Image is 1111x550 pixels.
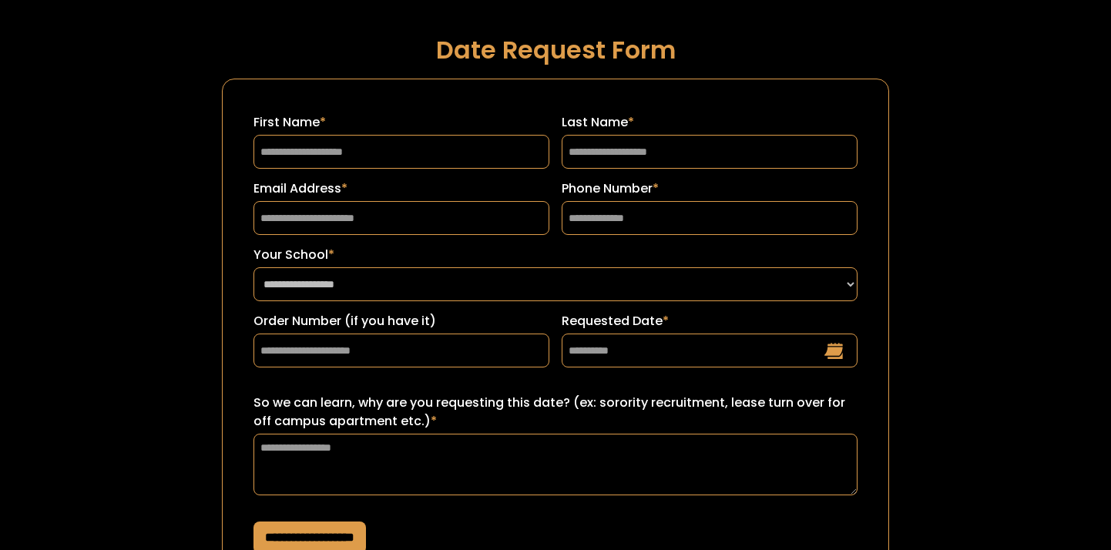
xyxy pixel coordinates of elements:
[562,179,858,198] label: Phone Number
[222,36,888,63] h1: Date Request Form
[253,246,857,264] label: Your School
[253,394,857,431] label: So we can learn, why are you requesting this date? (ex: sorority recruitment, lease turn over for...
[253,179,549,198] label: Email Address
[253,113,549,132] label: First Name
[562,312,858,330] label: Requested Date
[253,312,549,330] label: Order Number (if you have it)
[562,113,858,132] label: Last Name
